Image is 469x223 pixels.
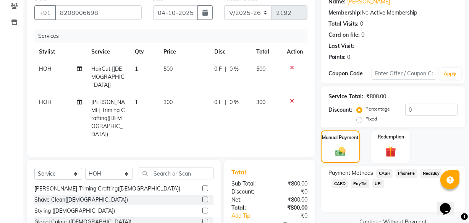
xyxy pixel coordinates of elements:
[225,98,226,106] span: |
[347,53,350,61] div: 0
[164,65,173,72] span: 500
[328,9,362,17] div: Membership:
[372,68,436,80] input: Enter Offer / Coupon Code
[252,43,282,60] th: Total
[34,185,180,193] div: [PERSON_NAME] Triming Crafting([DEMOGRAPHIC_DATA])
[55,5,142,20] input: Search by Name/Mobile/Email/Code
[382,145,399,158] img: _gift.svg
[376,169,393,178] span: CASH
[351,179,369,188] span: PayTM
[332,146,349,158] img: _cash.svg
[328,106,352,114] div: Discount:
[328,9,458,17] div: No Active Membership
[270,180,313,188] div: ₹800.00
[366,93,386,101] div: ₹800.00
[226,188,270,196] div: Discount:
[210,43,252,60] th: Disc
[396,169,417,178] span: PhonePe
[164,99,173,106] span: 300
[91,99,125,138] span: [PERSON_NAME] Triming Crafting([DEMOGRAPHIC_DATA])
[91,65,125,88] span: HairCut [[DEMOGRAPHIC_DATA]]
[328,53,346,61] div: Points:
[360,20,363,28] div: 0
[135,99,138,106] span: 1
[328,169,373,177] span: Payment Methods
[214,98,222,106] span: 0 F
[420,169,442,178] span: NearBuy
[34,5,56,20] button: +91
[34,43,87,60] th: Stylist
[365,116,377,122] label: Fixed
[328,93,363,101] div: Service Total:
[159,43,210,60] th: Price
[226,212,277,220] a: Add Tip
[332,179,348,188] span: CARD
[322,134,359,141] label: Manual Payment
[328,70,372,78] div: Coupon Code
[135,65,138,72] span: 1
[34,207,115,215] div: Styling ([DEMOGRAPHIC_DATA])
[270,188,313,196] div: ₹0
[361,31,364,39] div: 0
[439,68,461,80] button: Apply
[356,42,358,50] div: -
[277,212,313,220] div: ₹0
[39,65,52,72] span: HOH
[87,43,130,60] th: Service
[372,179,384,188] span: UPI
[378,133,404,140] label: Redemption
[437,192,461,215] iframe: chat widget
[282,43,307,60] th: Action
[328,31,360,39] div: Card on file:
[230,65,239,73] span: 0 %
[230,98,239,106] span: 0 %
[256,65,265,72] span: 500
[226,204,270,212] div: Total:
[232,168,249,176] span: Total
[226,196,270,204] div: Net:
[270,204,313,212] div: ₹800.00
[270,196,313,204] div: ₹800.00
[225,65,226,73] span: |
[35,29,313,43] div: Services
[365,106,390,112] label: Percentage
[34,196,128,204] div: Shave Clean([DEMOGRAPHIC_DATA])
[226,180,270,188] div: Sub Total:
[214,65,222,73] span: 0 F
[130,43,159,60] th: Qty
[328,42,354,50] div: Last Visit:
[139,168,213,179] input: Search or Scan
[328,20,359,28] div: Total Visits:
[39,99,52,106] span: HOH
[256,99,265,106] span: 300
